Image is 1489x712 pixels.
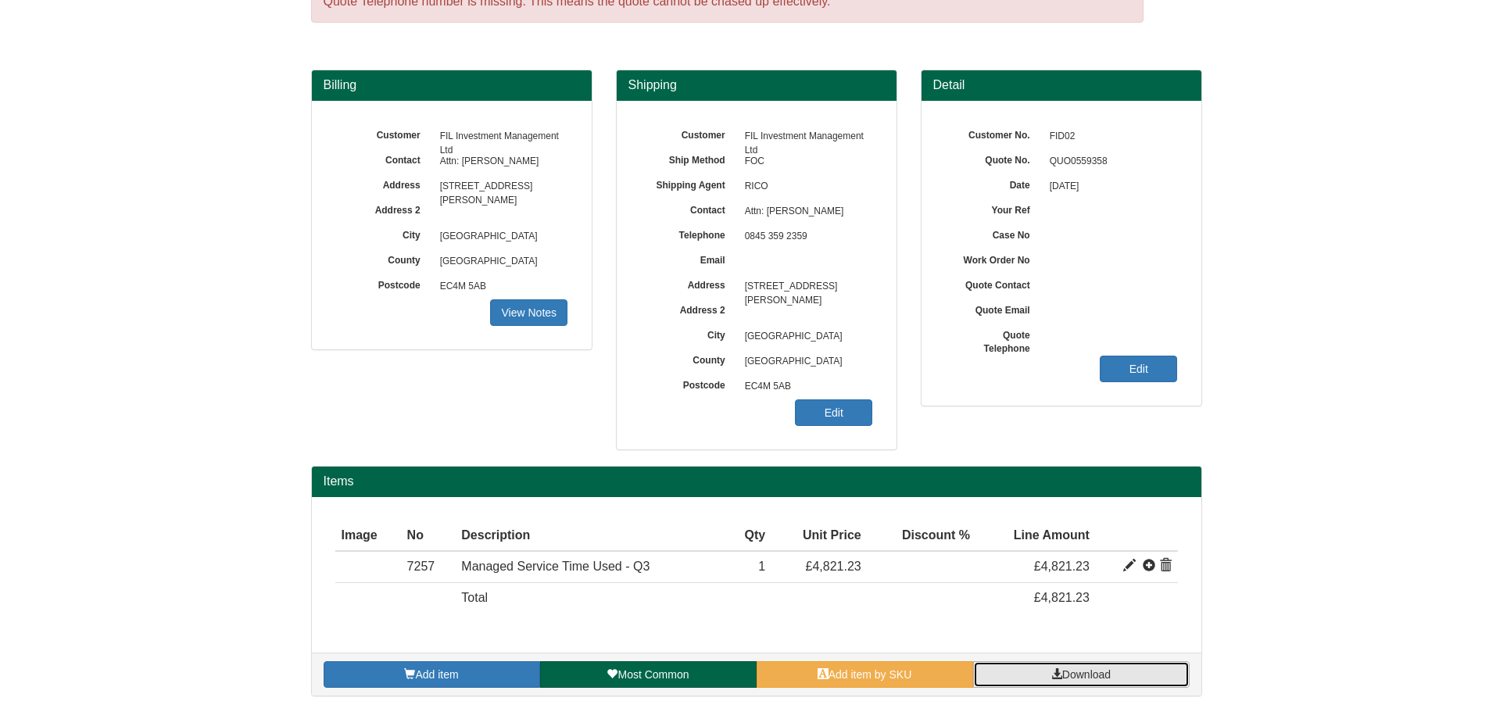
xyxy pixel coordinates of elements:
[771,521,868,552] th: Unit Price
[401,521,456,552] th: No
[973,661,1190,688] a: Download
[758,560,765,573] span: 1
[1042,174,1178,199] span: [DATE]
[415,668,458,681] span: Add item
[1042,149,1178,174] span: QUO0559358
[455,521,726,552] th: Description
[737,199,873,224] span: Attn: [PERSON_NAME]
[806,560,861,573] span: £4,821.23
[335,224,432,242] label: City
[945,324,1042,356] label: Quote Telephone
[1042,124,1178,149] span: FID02
[335,521,401,552] th: Image
[945,149,1042,167] label: Quote No.
[432,224,568,249] span: [GEOGRAPHIC_DATA]
[640,274,737,292] label: Address
[933,78,1190,92] h3: Detail
[432,249,568,274] span: [GEOGRAPHIC_DATA]
[737,374,873,399] span: EC4M 5AB
[432,149,568,174] span: Attn: [PERSON_NAME]
[432,274,568,299] span: EC4M 5AB
[335,274,432,292] label: Postcode
[640,124,737,142] label: Customer
[640,374,737,392] label: Postcode
[335,199,432,217] label: Address 2
[945,199,1042,217] label: Your Ref
[640,324,737,342] label: City
[1034,591,1090,604] span: £4,821.23
[640,299,737,317] label: Address 2
[829,668,912,681] span: Add item by SKU
[455,583,726,614] td: Total
[737,274,873,299] span: [STREET_ADDRESS][PERSON_NAME]
[461,560,650,573] span: Managed Service Time Used - Q3
[401,551,456,582] td: 7257
[335,149,432,167] label: Contact
[640,224,737,242] label: Telephone
[617,668,689,681] span: Most Common
[945,274,1042,292] label: Quote Contact
[335,249,432,267] label: County
[945,174,1042,192] label: Date
[335,174,432,192] label: Address
[737,149,873,174] span: FOC
[737,224,873,249] span: 0845 359 2359
[1062,668,1111,681] span: Download
[945,124,1042,142] label: Customer No.
[727,521,772,552] th: Qty
[976,521,1096,552] th: Line Amount
[737,324,873,349] span: [GEOGRAPHIC_DATA]
[1100,356,1177,382] a: Edit
[640,249,737,267] label: Email
[324,474,1190,488] h2: Items
[640,349,737,367] label: County
[628,78,885,92] h3: Shipping
[335,124,432,142] label: Customer
[737,349,873,374] span: [GEOGRAPHIC_DATA]
[1034,560,1090,573] span: £4,821.23
[737,174,873,199] span: RICO
[640,149,737,167] label: Ship Method
[945,224,1042,242] label: Case No
[490,299,567,326] a: View Notes
[945,249,1042,267] label: Work Order No
[868,521,976,552] th: Discount %
[432,174,568,199] span: [STREET_ADDRESS][PERSON_NAME]
[945,299,1042,317] label: Quote Email
[795,399,872,426] a: Edit
[432,124,568,149] span: FIL Investment Management Ltd
[737,124,873,149] span: FIL Investment Management Ltd
[324,78,580,92] h3: Billing
[640,174,737,192] label: Shipping Agent
[640,199,737,217] label: Contact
